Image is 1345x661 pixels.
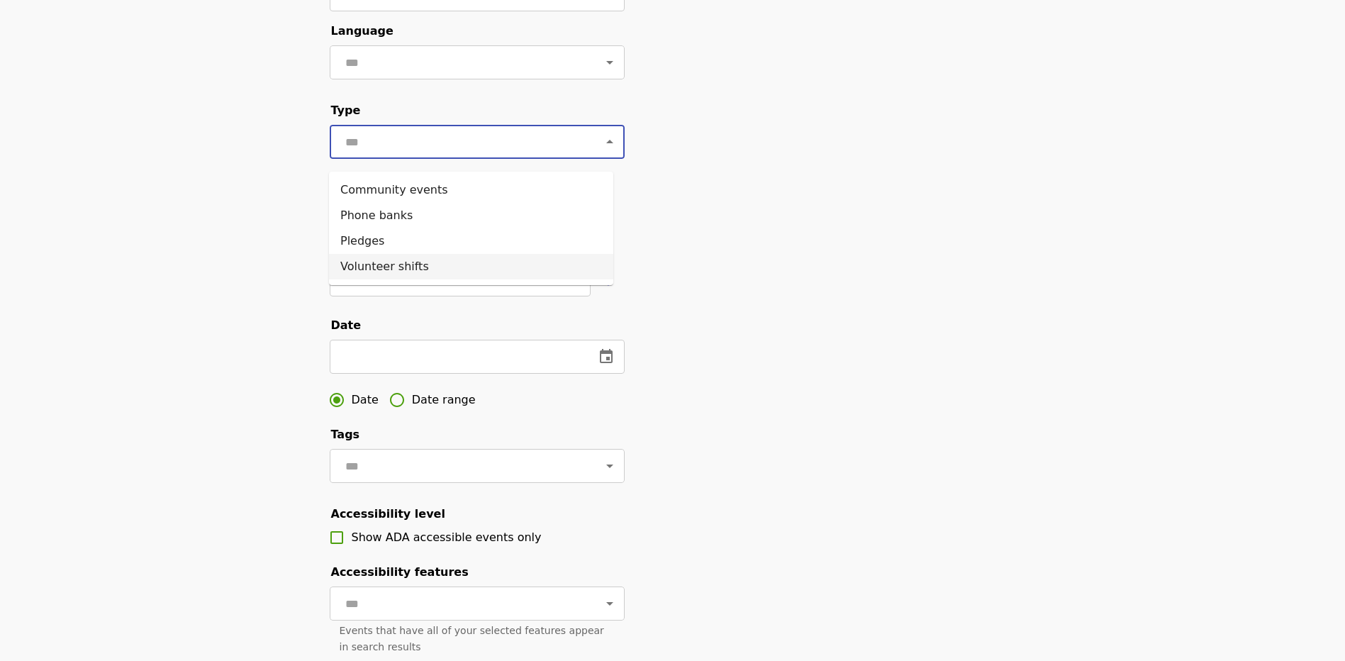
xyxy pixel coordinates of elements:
span: Accessibility features [331,565,469,579]
li: Phone banks [329,203,613,228]
span: Show ADA accessible events only [352,531,542,544]
span: Date [331,318,362,332]
button: Open [600,456,620,476]
span: Date range [412,391,476,409]
button: Open [600,594,620,613]
li: Volunteer shifts [329,254,613,279]
span: Accessibility level [331,507,445,521]
span: Language [331,24,394,38]
button: change date [589,340,623,374]
span: Events that have all of your selected features appear in search results [340,625,604,652]
button: Open [600,52,620,72]
span: Tags [331,428,360,441]
button: Close [600,132,620,152]
span: Type [331,104,361,117]
li: Community events [329,177,613,203]
li: Pledges [329,228,613,254]
span: Date [352,391,379,409]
